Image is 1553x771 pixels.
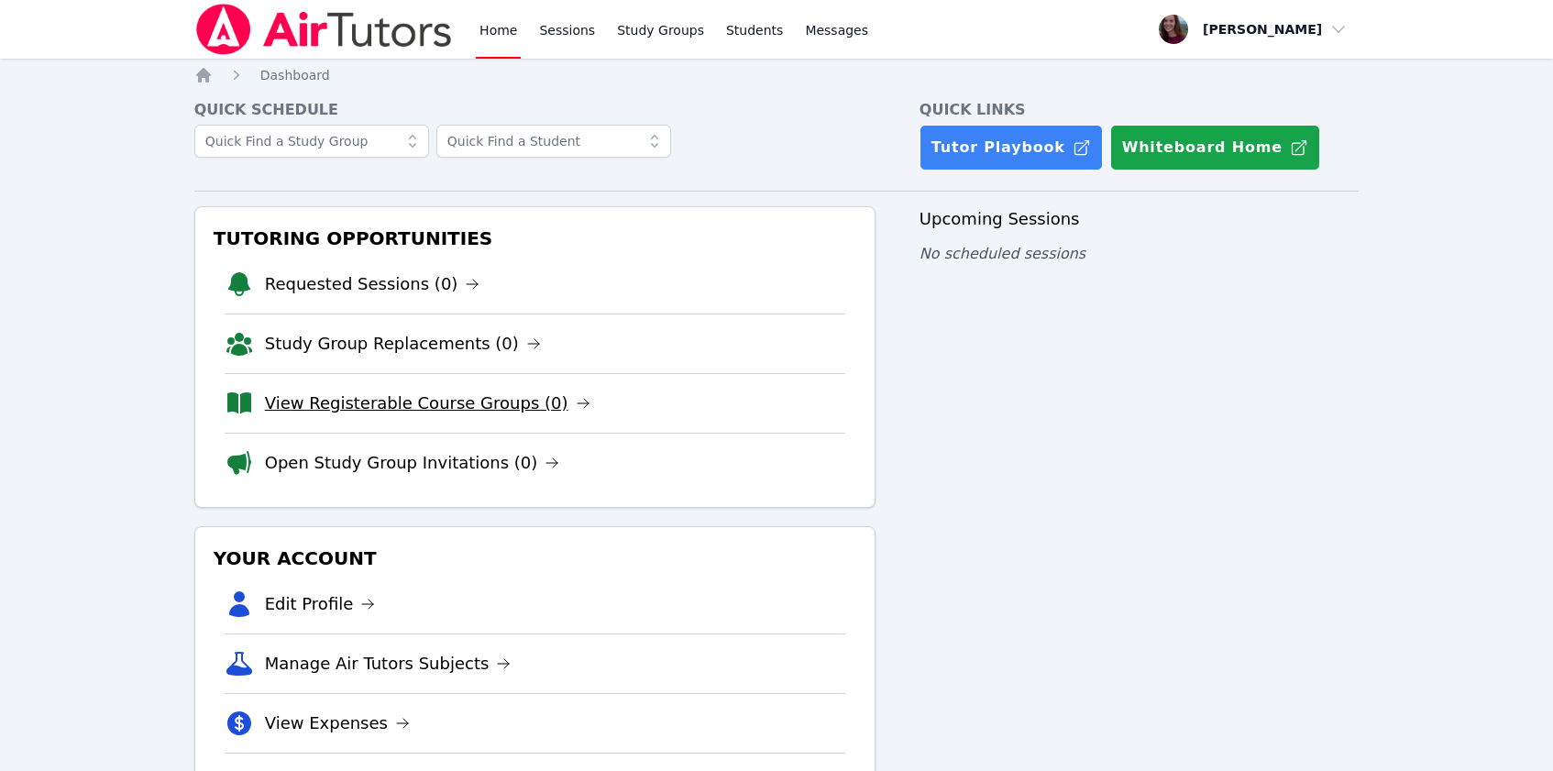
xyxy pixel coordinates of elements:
h3: Tutoring Opportunities [210,222,860,255]
h3: Upcoming Sessions [920,206,1359,232]
h4: Quick Links [920,99,1359,121]
a: Edit Profile [265,591,376,617]
h3: Your Account [210,542,860,575]
span: Dashboard [260,68,330,83]
img: Air Tutors [194,4,454,55]
input: Quick Find a Study Group [194,125,429,158]
span: Messages [805,21,868,39]
a: View Registerable Course Groups (0) [265,391,590,416]
a: Dashboard [260,66,330,84]
nav: Breadcrumb [194,66,1360,84]
a: Manage Air Tutors Subjects [265,651,512,677]
a: Requested Sessions (0) [265,271,480,297]
a: Tutor Playbook [920,125,1103,171]
a: Study Group Replacements (0) [265,331,541,357]
a: Open Study Group Invitations (0) [265,450,560,476]
span: No scheduled sessions [920,245,1085,262]
input: Quick Find a Student [436,125,671,158]
h4: Quick Schedule [194,99,876,121]
a: View Expenses [265,710,410,736]
button: Whiteboard Home [1110,125,1320,171]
